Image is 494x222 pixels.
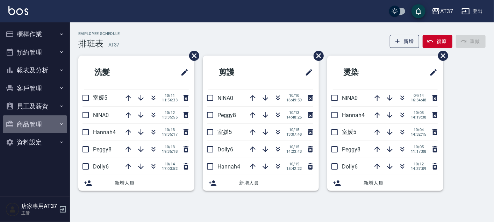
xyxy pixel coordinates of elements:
div: AT37 [440,7,453,16]
span: 10/13 [162,128,178,132]
span: 新增人員 [115,179,189,187]
span: 修改班表的標題 [301,64,313,81]
span: Hannah4 [93,129,116,136]
span: 10/13 [162,145,178,149]
span: 10/12 [162,110,178,115]
span: Peggy8 [342,146,360,153]
h2: 洗髮 [84,60,148,85]
h5: 店家專用AT37 [21,203,57,210]
span: 16:49:59 [286,98,302,102]
span: 10/05 [411,145,427,149]
span: NINA0 [93,112,109,119]
span: Peggy8 [217,112,236,119]
span: NINA0 [217,95,233,101]
span: 04/14 [411,93,427,98]
div: 新增人員 [78,175,194,191]
span: 10/15 [286,145,302,149]
span: 10/11 [162,93,178,98]
button: 報表及分析 [3,61,67,79]
span: 10/10 [286,93,302,98]
h2: Employee Schedule [78,31,120,36]
span: 14:23:43 [286,149,302,154]
img: Logo [8,6,28,15]
span: 13:35:55 [162,115,178,120]
h6: — AT37 [103,41,120,49]
h2: 剪護 [208,60,273,85]
span: 14:37:09 [411,166,427,171]
span: 刪除班表 [433,45,449,66]
button: 新增 [390,35,420,48]
span: 10/14 [162,162,178,166]
h3: 排班表 [78,39,103,49]
span: 14:19:38 [411,115,427,120]
span: Dolly6 [93,163,109,170]
span: 15:42:22 [286,166,302,171]
span: 10/12 [411,162,427,166]
span: 室媛5 [93,94,107,101]
button: 預約管理 [3,43,67,62]
span: 14:48:25 [286,115,302,120]
button: 商品管理 [3,115,67,134]
span: 17:03:52 [162,166,178,171]
button: 客戶管理 [3,79,67,98]
span: 新增人員 [239,179,313,187]
span: 19:35:18 [162,149,178,154]
span: 16:34:48 [411,98,427,102]
button: 櫃檯作業 [3,25,67,43]
span: 10/15 [286,128,302,132]
span: 11:17:08 [411,149,427,154]
button: 復原 [423,35,452,48]
span: 10/03 [411,110,427,115]
span: 19:35:17 [162,132,178,137]
button: 員工及薪資 [3,97,67,115]
button: save [411,4,425,18]
button: 資料設定 [3,133,67,151]
h2: 燙染 [333,60,397,85]
button: AT37 [429,4,456,19]
span: Dolly6 [342,163,358,170]
span: 室媛5 [217,129,232,135]
span: 11:56:33 [162,98,178,102]
div: 新增人員 [203,175,319,191]
span: 10/15 [286,162,302,166]
span: 10/13 [286,110,302,115]
span: 室媛5 [342,129,356,135]
span: 修改班表的標題 [176,64,189,81]
span: Hannah4 [217,163,240,170]
span: Peggy8 [93,146,112,153]
span: NINA0 [342,95,358,101]
span: 14:32:15 [411,132,427,137]
span: 修改班表的標題 [425,64,438,81]
span: 新增人員 [364,179,438,187]
span: 刪除班表 [308,45,325,66]
span: 刪除班表 [184,45,200,66]
img: Person [6,202,20,216]
span: Dolly6 [217,146,233,153]
div: 新增人員 [327,175,443,191]
span: Hannah4 [342,112,365,119]
button: 登出 [459,5,486,18]
span: 13:07:48 [286,132,302,137]
p: 主管 [21,210,57,216]
span: 10/04 [411,128,427,132]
